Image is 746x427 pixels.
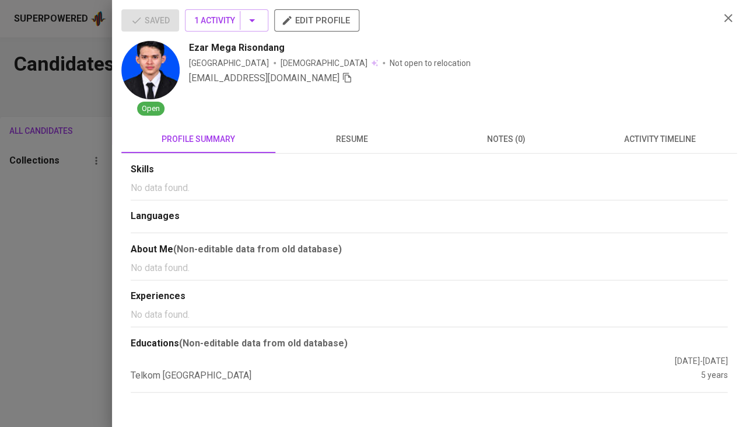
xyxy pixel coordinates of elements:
span: edit profile [283,13,350,28]
div: Educations [131,336,727,350]
span: resume [282,132,422,147]
div: [GEOGRAPHIC_DATA] [189,57,269,69]
div: About Me [131,242,727,256]
button: 1 Activity [185,9,268,32]
span: 1 Activity [194,13,259,28]
p: No data found. [131,181,727,195]
button: edit profile [274,9,359,32]
span: notes (0) [436,132,576,147]
span: Ezar Mega Risondang [189,41,285,55]
p: No data found. [131,308,727,322]
div: Languages [131,210,727,223]
div: Skills [131,163,727,176]
div: 5 years [701,369,727,383]
span: [EMAIL_ADDRESS][DOMAIN_NAME] [189,72,339,84]
span: Open [137,103,164,114]
div: Experiences [131,290,727,303]
span: activity timeline [590,132,730,147]
b: (Non-editable data from old database) [179,338,348,349]
div: Telkom [GEOGRAPHIC_DATA] [131,369,701,383]
span: profile summary [128,132,268,147]
p: No data found. [131,261,727,275]
span: [DATE] - [DATE] [674,356,727,366]
p: Not open to relocation [390,57,471,69]
span: [DEMOGRAPHIC_DATA] [281,57,369,69]
b: (Non-editable data from old database) [173,244,342,255]
a: edit profile [274,15,359,25]
img: 2abd8d5cb4b0842ad804e6c42b7276a1.jpg [121,41,180,99]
